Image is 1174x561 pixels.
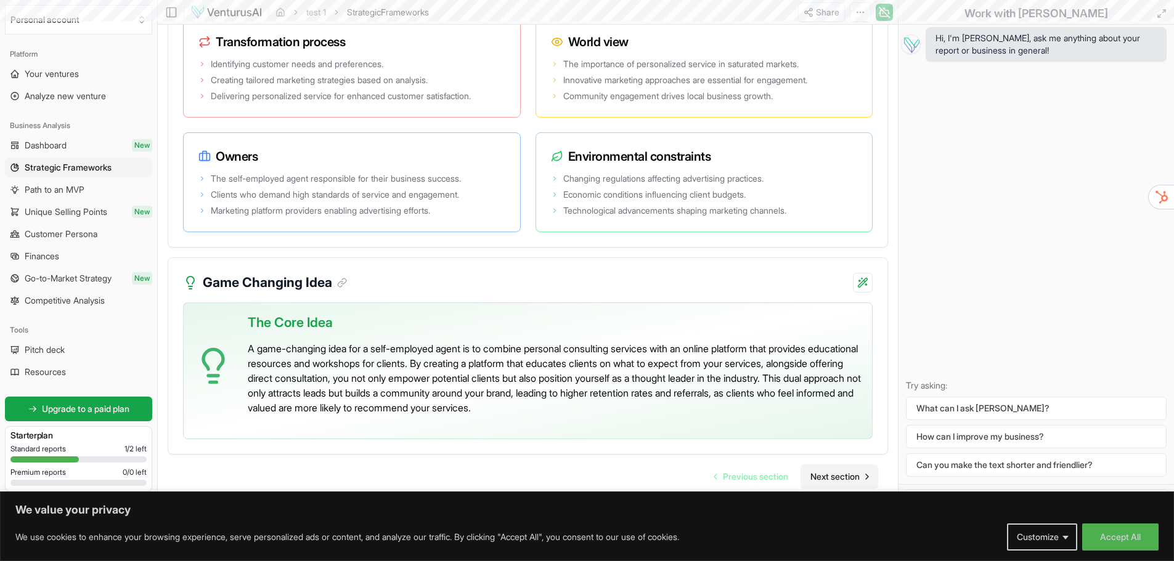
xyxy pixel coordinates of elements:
h3: Starter plan [10,429,147,442]
span: Delivering personalized service for enhanced customer satisfaction. [211,90,471,102]
span: Creating tailored marketing strategies based on analysis. [211,74,428,86]
button: Accept All [1082,523,1159,551]
button: How can I improve my business? [906,425,1167,448]
span: Hi, I'm [PERSON_NAME], ask me anything about your report or business in general! [936,32,1157,57]
span: Finances [25,250,59,262]
span: Pitch deck [25,344,65,356]
span: New [132,139,152,151]
button: Can you make the text shorter and friendlier? [906,453,1167,477]
span: Premium reports [10,467,66,477]
span: Your ventures [25,68,79,80]
span: Innovative marketing approaches are essential for engagement. [563,74,807,86]
span: Resources [25,366,66,378]
a: Competitive Analysis [5,291,152,310]
span: Previous section [723,470,788,483]
span: New [132,206,152,218]
a: Customer Persona [5,224,152,244]
h3: Owners [198,148,505,165]
a: Analyze new venture [5,86,152,106]
span: 1 / 2 left [124,444,147,454]
span: Upgrade to a paid plan [42,403,129,415]
span: Competitive Analysis [25,294,105,307]
span: The importance of personalized service in saturated markets. [563,58,799,70]
nav: pagination [704,464,878,489]
a: Go to previous page [704,464,798,489]
a: Unique Selling PointsNew [5,202,152,222]
span: Strategic Frameworks [25,161,112,174]
span: Dashboard [25,139,67,151]
a: Go to next page [801,464,878,489]
a: Upgrade to a paid plan [5,397,152,421]
span: The Core Idea [248,313,333,333]
a: Finances [5,246,152,266]
span: Next section [810,470,860,483]
div: Business Analysis [5,116,152,135]
span: Clients who demand high standards of service and engagement. [211,188,459,201]
h3: World view [551,33,858,50]
p: We value your privacy [15,502,1159,517]
span: Customer Persona [25,228,97,240]
a: Path to an MVP [5,180,152,200]
p: Try asking: [906,379,1167,392]
span: Technological advancements shaping marketing channels. [563,204,786,217]
span: Marketing platform providers enabling advertising efforts. [211,204,430,217]
div: Tools [5,320,152,340]
a: Go-to-Market StrategyNew [5,268,152,288]
div: Platform [5,44,152,64]
span: Economic conditions influencing client budgets. [563,188,746,201]
img: Vera [901,34,921,54]
span: The self-employed agent responsible for their business success. [211,172,461,185]
h3: Environmental constraints [551,148,858,165]
p: A game-changing idea for a self-employed agent is to combine personal consulting services with an... [248,341,862,415]
a: Resources [5,362,152,382]
h3: Transformation process [198,33,505,50]
span: Go-to-Market Strategy [25,272,112,285]
button: What can I ask [PERSON_NAME]? [906,397,1167,420]
span: Unique Selling Points [25,206,107,218]
span: 0 / 0 left [123,467,147,477]
span: Standard reports [10,444,66,454]
span: New [132,272,152,285]
span: Path to an MVP [25,184,84,196]
span: Community engagement drives local business growth. [563,90,773,102]
a: Your ventures [5,64,152,84]
span: Analyze new venture [25,90,106,102]
a: DashboardNew [5,135,152,155]
p: We use cookies to enhance your browsing experience, serve personalized ads or content, and analyz... [15,530,679,544]
button: Customize [1007,523,1077,551]
h3: Game Changing Idea [203,273,347,293]
span: Changing regulations affecting advertising practices. [563,172,764,185]
a: Strategic Frameworks [5,158,152,177]
a: Pitch deck [5,340,152,360]
span: Identifying customer needs and preferences. [211,58,383,70]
